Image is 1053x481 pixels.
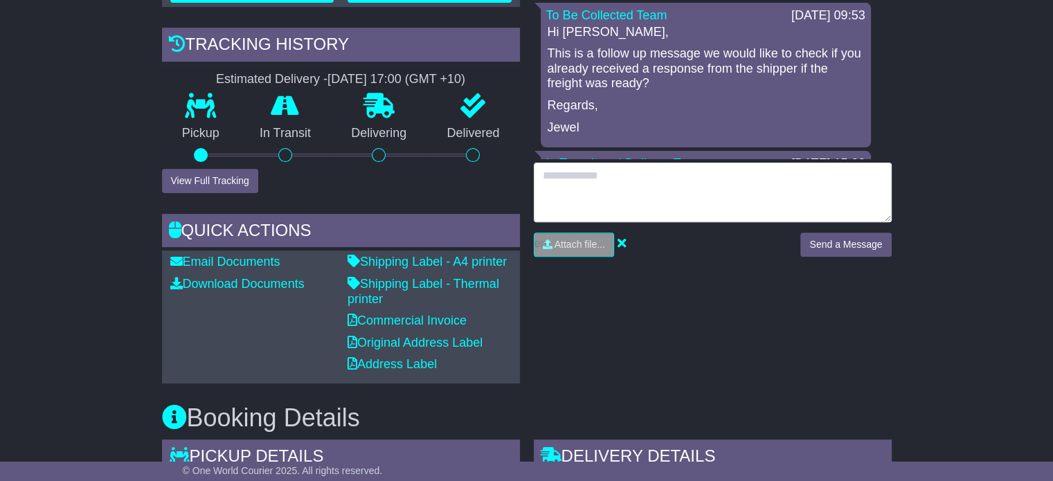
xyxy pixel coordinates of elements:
[791,156,865,172] div: [DATE] 15:22
[162,28,520,65] div: Tracking history
[162,404,892,432] h3: Booking Details
[534,439,892,477] div: Delivery Details
[170,277,305,291] a: Download Documents
[548,46,864,91] p: This is a follow up message we would like to check if you already received a response from the sh...
[546,156,704,170] a: In Transit and Delivery Team
[348,336,483,350] a: Original Address Label
[548,98,864,114] p: Regards,
[348,314,467,327] a: Commercial Invoice
[548,120,864,136] p: Jewel
[170,255,280,269] a: Email Documents
[348,357,437,371] a: Address Label
[240,126,331,141] p: In Transit
[331,126,426,141] p: Delivering
[548,25,864,40] p: Hi [PERSON_NAME],
[162,72,520,87] div: Estimated Delivery -
[162,126,240,141] p: Pickup
[348,277,499,306] a: Shipping Label - Thermal printer
[791,8,865,24] div: [DATE] 09:53
[426,126,519,141] p: Delivered
[183,465,383,476] span: © One World Courier 2025. All rights reserved.
[348,255,507,269] a: Shipping Label - A4 printer
[327,72,465,87] div: [DATE] 17:00 (GMT +10)
[546,8,667,22] a: To Be Collected Team
[800,233,891,257] button: Send a Message
[162,169,258,193] button: View Full Tracking
[162,214,520,251] div: Quick Actions
[162,439,520,477] div: Pickup Details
